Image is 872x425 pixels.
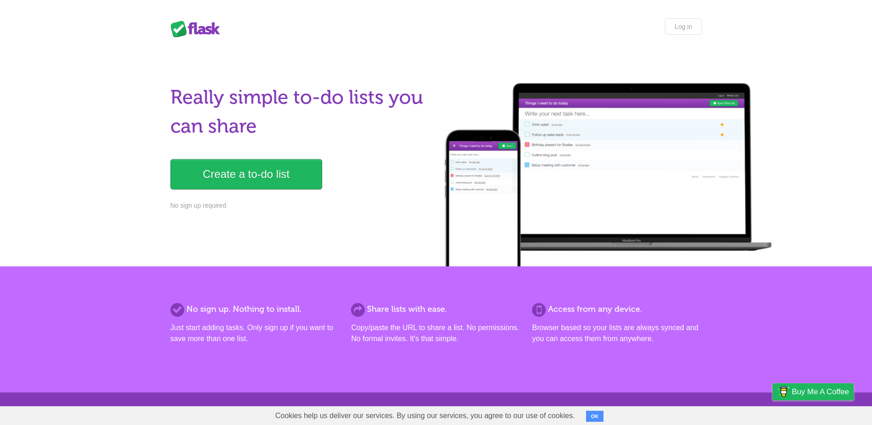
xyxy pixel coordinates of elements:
p: No sign up required [170,201,431,210]
a: Log in [665,18,702,35]
p: Copy/paste the URL to share a list. No permissions. No formal invites. It's that simple. [351,322,521,344]
a: Buy me a coffee [773,383,854,400]
h2: No sign up. Nothing to install. [170,303,340,315]
h2: Access from any device. [532,303,702,315]
h1: Really simple to-do lists you can share [170,83,431,141]
span: Cookies help us deliver our services. By using our services, you agree to our use of cookies. [266,407,584,425]
div: Flask Lists [170,21,225,37]
img: Buy me a coffee [777,384,790,399]
h2: Share lists with ease. [351,303,521,315]
a: Create a to-do list [170,159,322,189]
p: Browser based so your lists are always synced and you can access them from anywhere. [532,322,702,344]
span: Buy me a coffee [792,384,849,400]
button: OK [586,411,604,422]
p: Just start adding tasks. Only sign up if you want to save more than one list. [170,322,340,344]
